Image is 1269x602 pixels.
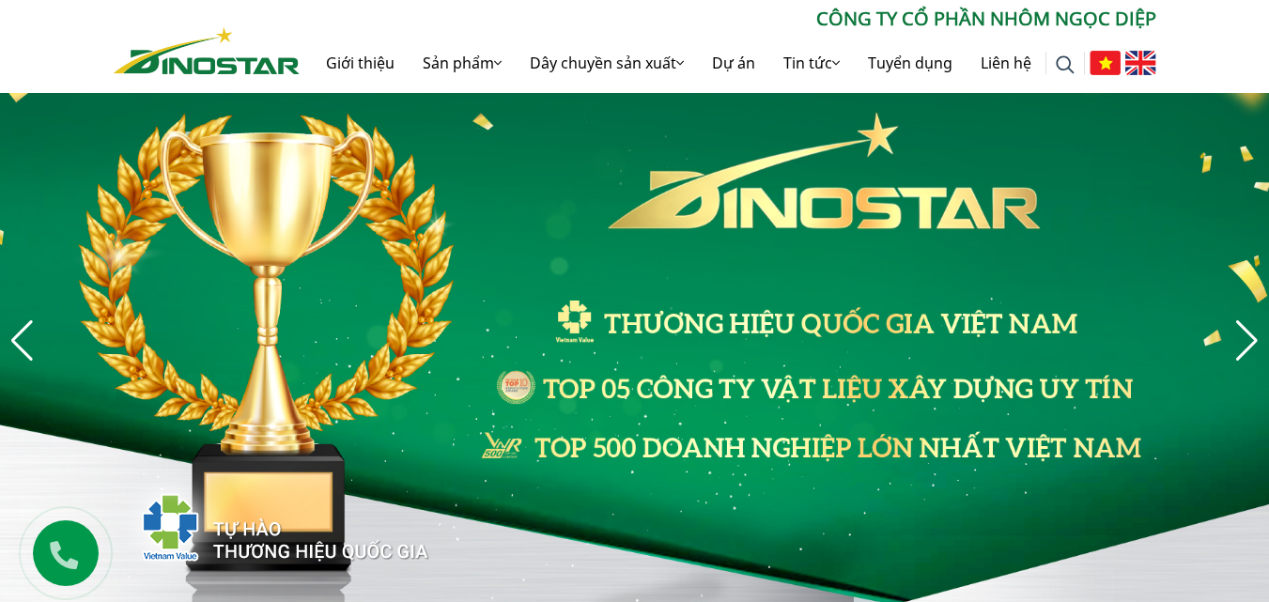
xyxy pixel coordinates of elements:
img: thqg [85,459,431,587]
a: Dự án [698,33,769,93]
a: Dây chuyền sản xuất [516,33,698,93]
div: Next slide [1234,320,1260,362]
img: search [1056,55,1075,74]
a: Tin tức [769,33,854,93]
a: Giới thiệu [312,33,409,93]
a: Tuyển dụng [854,33,967,93]
img: Tiếng Việt [1090,51,1121,75]
p: CÔNG TY CỔ PHẦN NHÔM NGỌC DIỆP [300,5,1156,33]
img: English [1125,51,1156,75]
img: Nhôm Dinostar [114,27,300,74]
a: Nhôm Dinostar [114,23,300,73]
div: Previous slide [9,320,35,362]
a: Liên hệ [967,33,1045,93]
a: Sản phẩm [409,33,516,93]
